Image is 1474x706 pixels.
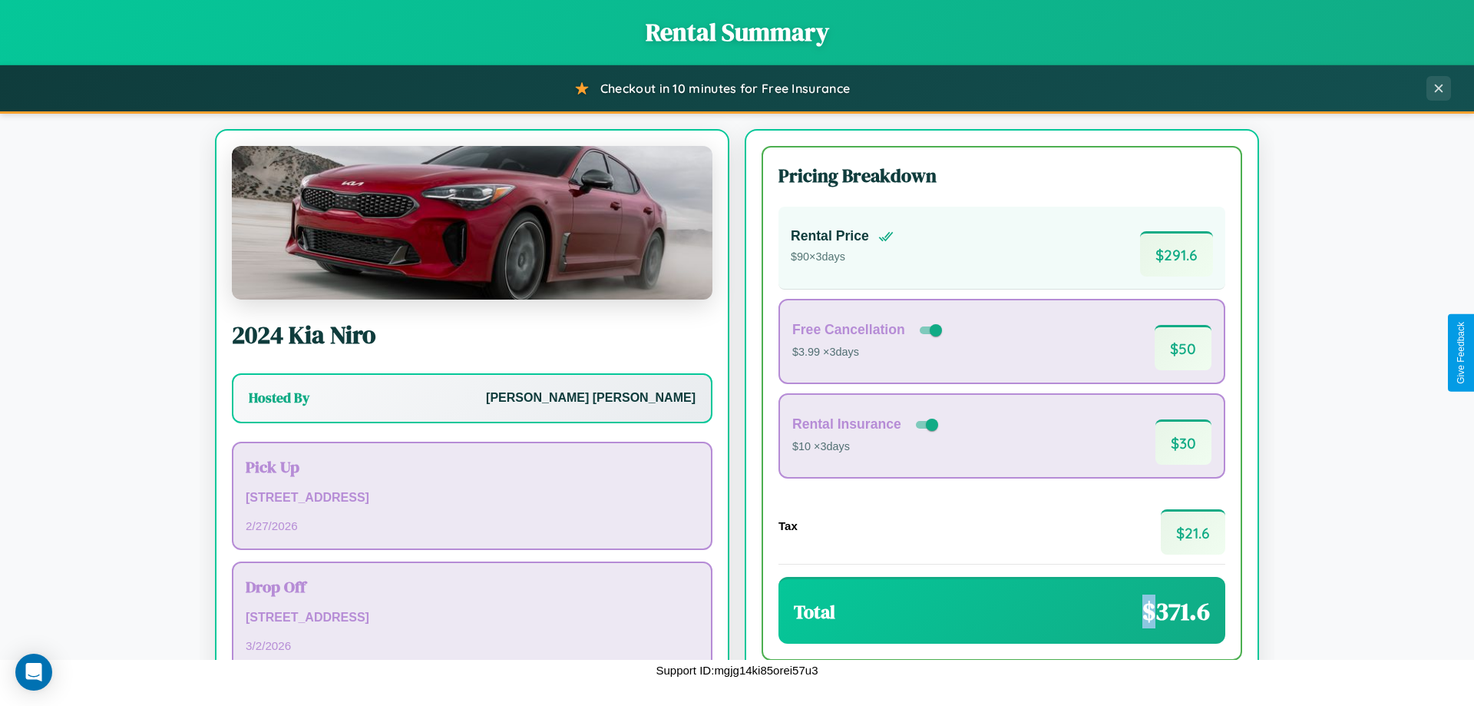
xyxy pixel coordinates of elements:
span: Checkout in 10 minutes for Free Insurance [600,81,850,96]
p: 3 / 2 / 2026 [246,635,699,656]
h4: Free Cancellation [792,322,905,338]
h3: Total [794,599,835,625]
span: $ 21.6 [1161,509,1225,555]
img: Kia Niro [232,146,712,300]
div: Open Intercom Messenger [15,654,52,691]
span: $ 30 [1155,419,1211,465]
h4: Tax [778,519,798,532]
p: $3.99 × 3 days [792,343,945,363]
p: [STREET_ADDRESS] [246,607,699,629]
div: Give Feedback [1456,322,1466,384]
p: $10 × 3 days [792,437,941,457]
span: $ 50 [1155,325,1211,370]
p: $ 90 × 3 days [791,247,894,267]
h3: Pricing Breakdown [778,163,1225,188]
span: $ 371.6 [1142,595,1210,628]
h4: Rental Insurance [792,416,901,433]
h3: Hosted By [249,389,309,407]
p: [PERSON_NAME] [PERSON_NAME] [486,387,696,409]
h2: 2024 Kia Niro [232,318,712,352]
p: 2 / 27 / 2026 [246,515,699,536]
h1: Rental Summary [15,15,1459,49]
p: Support ID: mgjg14ki85orei57u3 [656,660,818,681]
h4: Rental Price [791,228,869,244]
span: $ 291.6 [1140,231,1213,277]
h3: Drop Off [246,575,699,598]
p: [STREET_ADDRESS] [246,487,699,509]
h3: Pick Up [246,456,699,478]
